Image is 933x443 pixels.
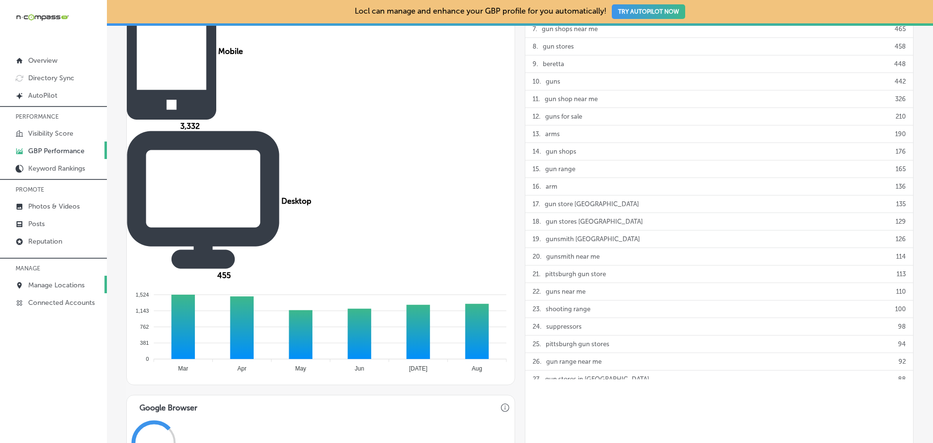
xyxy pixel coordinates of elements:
p: 176 [896,143,906,160]
p: 210 [896,108,906,125]
p: 8 . [533,38,538,55]
p: gunsmith near me [546,248,600,265]
p: 27 . [533,371,540,388]
span: 3,332 [180,122,200,131]
p: 100 [895,301,906,318]
p: 129 [896,213,906,230]
p: gunsmith [GEOGRAPHIC_DATA] [546,230,640,248]
p: 136 [896,178,906,195]
img: logo [127,131,279,269]
p: 442 [895,73,906,90]
p: gun shops [546,143,576,160]
p: 9 . [533,55,538,72]
p: 7 . [533,20,537,37]
p: guns near me [546,283,586,300]
p: 126 [896,230,906,248]
p: Directory Sync [28,74,74,82]
p: 22 . [533,283,541,300]
h3: Google Browser [132,395,205,415]
p: 135 [896,195,906,213]
p: 448 [894,55,906,72]
p: gun range [545,160,575,177]
p: gun stores in [GEOGRAPHIC_DATA] [545,371,649,388]
p: 20 . [533,248,541,265]
p: 88 [898,371,906,388]
p: 113 [897,266,906,283]
p: 10 . [533,73,541,90]
tspan: Apr [237,366,246,372]
span: 455 [217,271,231,280]
p: guns [546,73,560,90]
p: Manage Locations [28,281,85,289]
p: 11 . [533,90,540,107]
p: AutoPilot [28,91,57,100]
p: guns for sale [545,108,582,125]
p: 465 [895,20,906,37]
p: 16 . [533,178,541,195]
p: arm [546,178,557,195]
p: 94 [898,336,906,353]
img: 660ab0bf-5cc7-4cb8-ba1c-48b5ae0f18e60NCTV_CLogo_TV_Black_-500x88.png [16,13,69,22]
p: pittsburgh gun store [545,266,606,283]
p: 14 . [533,143,541,160]
p: gun store [GEOGRAPHIC_DATA] [545,195,639,213]
tspan: Mar [178,366,189,372]
p: gun range near me [546,353,602,370]
p: gun shop near me [545,90,598,107]
tspan: 0 [146,356,149,362]
p: 92 [898,353,906,370]
p: 12 . [533,108,540,125]
p: pittsburgh gun stores [546,336,609,353]
tspan: Jun [355,366,364,372]
span: Mobile [218,47,243,56]
p: 190 [895,125,906,142]
p: arms [545,125,560,142]
p: 165 [896,160,906,177]
p: 110 [896,283,906,300]
p: Visibility Score [28,129,73,138]
p: Photos & Videos [28,202,80,211]
p: gun stores [GEOGRAPHIC_DATA] [546,213,643,230]
p: 25 . [533,336,541,353]
p: suppressors [546,318,582,335]
p: 458 [895,38,906,55]
span: Desktop [281,196,311,206]
p: 98 [898,318,906,335]
tspan: May [295,366,306,372]
p: 19 . [533,230,541,248]
p: 21 . [533,266,540,283]
p: Keyword Rankings [28,164,85,173]
p: 23 . [533,301,541,318]
p: Connected Accounts [28,299,95,307]
p: Overview [28,56,57,65]
p: Posts [28,220,45,228]
tspan: [DATE] [409,366,428,372]
tspan: 762 [140,324,149,330]
p: GBP Performance [28,147,85,155]
p: gun shops near me [542,20,598,37]
tspan: 381 [140,340,149,346]
p: 26 . [533,353,541,370]
tspan: Aug [472,366,482,372]
p: 13 . [533,125,540,142]
tspan: 1,143 [136,308,149,314]
p: 326 [895,90,906,107]
p: 114 [896,248,906,265]
p: 17 . [533,195,540,213]
p: 24 . [533,318,541,335]
p: 15 . [533,160,540,177]
button: TRY AUTOPILOT NOW [612,4,685,19]
p: 18 . [533,213,541,230]
tspan: 1,524 [136,292,149,298]
p: shooting range [546,301,590,318]
p: gun stores [543,38,574,55]
p: beretta [543,55,564,72]
p: Reputation [28,237,62,246]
